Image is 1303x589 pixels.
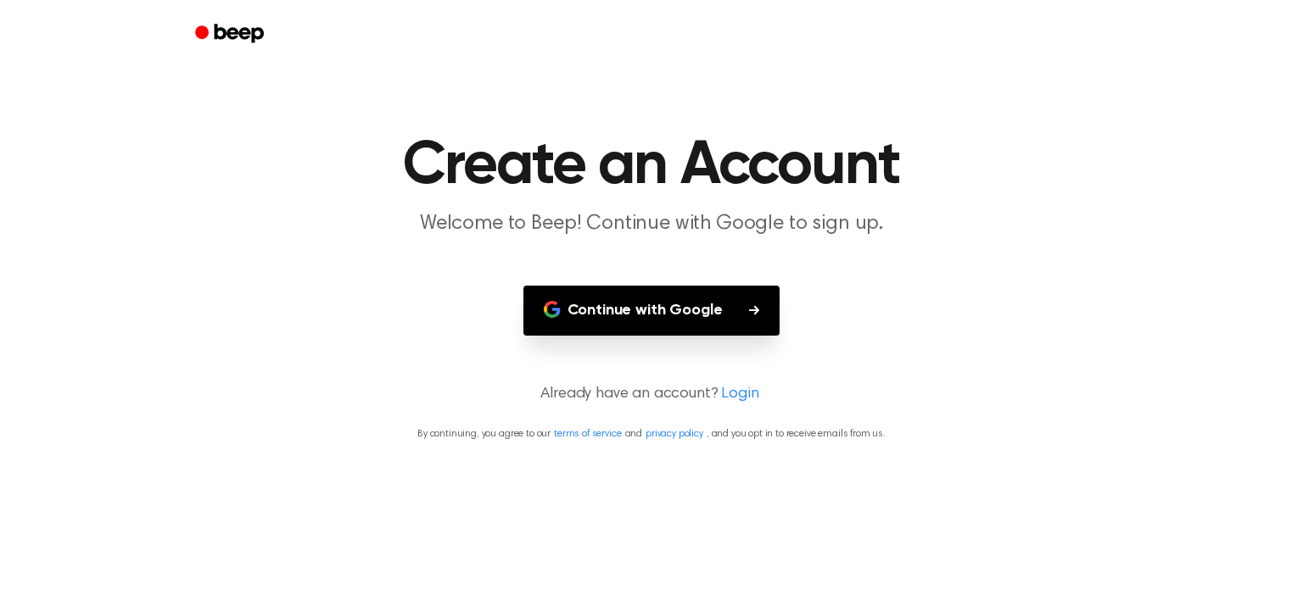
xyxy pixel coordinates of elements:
a: privacy policy [646,429,703,439]
a: terms of service [554,429,621,439]
p: Welcome to Beep! Continue with Google to sign up. [326,210,977,238]
p: By continuing, you agree to our and , and you opt in to receive emails from us. [20,426,1283,442]
a: Login [721,383,758,406]
p: Already have an account? [20,383,1283,406]
a: Beep [183,18,279,51]
button: Continue with Google [523,286,780,336]
h1: Create an Account [217,136,1086,197]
